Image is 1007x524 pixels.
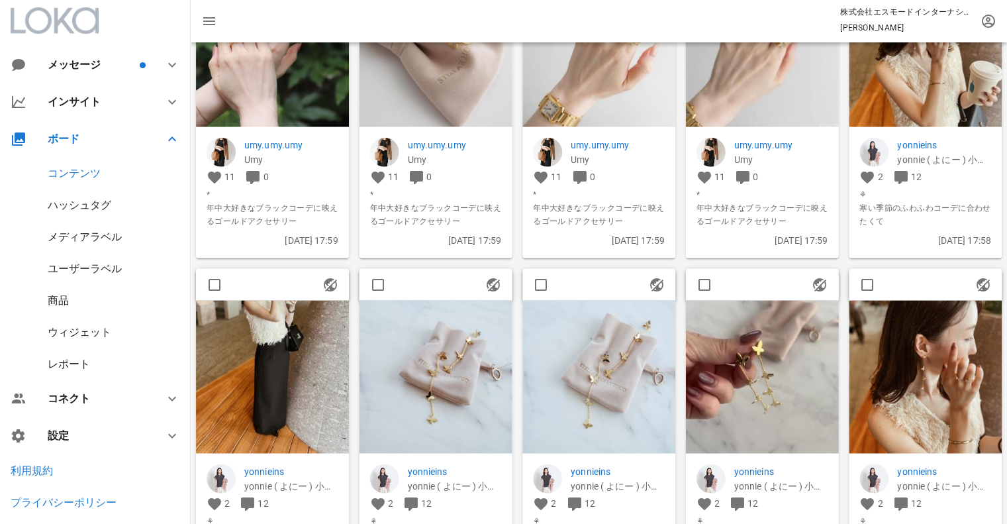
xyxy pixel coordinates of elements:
[48,167,101,180] a: コンテンツ
[408,464,502,478] a: yonnieins
[585,498,595,508] span: 12
[571,478,665,493] p: yonnie ( よにー ) 小柄の大人フェミニンStyle. Ameba公式ブロガー Yoko Kato
[696,464,726,493] img: yonnieins
[207,137,236,166] img: umy.umy.umy
[696,233,828,247] p: [DATE] 17:59
[196,300,349,453] img: 1481947549759750_18521182393010604_6432416166287771087_n.jpg
[696,137,726,166] img: umy.umy.umy
[696,201,828,227] span: 年中大好きなブラックコーデに映えるゴールドアクセサリー
[840,5,973,19] p: 株式会社エスモードインターナショナル
[244,478,338,493] p: yonnie ( よにー ) 小柄の大人フェミニンStyle. Ameba公式ブロガー Yoko Kato
[533,464,562,493] img: yonnieins
[224,498,230,508] span: 2
[734,464,828,478] a: yonnieins
[426,171,432,182] span: 0
[714,498,720,508] span: 2
[48,262,122,275] a: ユーザーラベル
[48,429,148,442] div: 設定
[48,294,69,307] a: 商品
[370,201,502,227] span: 年中大好きなブラックコーデに映えるゴールドアクセサリー
[207,233,338,247] p: [DATE] 17:59
[877,171,883,182] span: 2
[370,233,502,247] p: [DATE] 17:59
[571,464,665,478] a: yonnieins
[840,21,973,34] p: [PERSON_NAME]
[734,152,828,166] p: Umy
[370,137,399,166] img: umy.umy.umy
[48,58,137,71] div: メッセージ
[48,231,122,243] a: メディアラベル
[859,137,888,166] img: yonnieins
[897,137,991,152] a: yonnieins
[571,137,665,152] a: umy.umy.umy
[734,137,828,152] a: umy.umy.umy
[859,187,991,201] span: ⚘
[877,498,883,508] span: 2
[897,464,991,478] a: yonnieins
[388,171,399,182] span: 11
[360,300,512,453] img: 1481948548913637_18521182390010604_5062071271492953635_n.jpg
[48,358,90,370] a: レポート
[48,326,111,339] a: ウィジェット
[48,392,148,405] div: コネクト
[753,171,758,182] span: 0
[11,496,117,509] a: プライバシーポリシー
[859,464,888,493] img: yonnieins
[734,478,828,493] p: yonnie ( よにー ) 小柄の大人フェミニンStyle. Ameba公式ブロガー Yoko Kato
[849,300,1002,453] img: 1481951547942903_18521182405010604_6503459369654897432_n.jpg
[244,464,338,478] a: yonnieins
[590,171,595,182] span: 0
[571,152,665,166] p: Umy
[388,498,393,508] span: 2
[747,498,758,508] span: 12
[859,201,991,227] span: 寒い季節のふわふわコーデに合わせたくて
[48,199,111,211] a: ハッシュタグ
[11,464,53,477] a: 利用規約
[686,300,839,453] img: 1481950AQOL0U8ZazeAvx2oherW-bMH04G0ZlxAKcc0HgVg6MgokfmdZtjF_nCyFKW_9u5jlXzXUxs5KxTVWablIs3Lmhc7qH...
[911,498,922,508] span: 12
[408,152,502,166] p: Umy
[244,152,338,166] p: Umy
[533,201,665,227] span: 年中大好きなブラックコーデに映えるゴールドアクセサリー
[207,464,236,493] img: yonnieins
[714,171,725,182] span: 11
[522,300,675,453] img: 1481949547874281_18521182369010604_2089353345989973597_n.jpg
[370,464,399,493] img: yonnieins
[911,171,922,182] span: 12
[408,137,502,152] a: umy.umy.umy
[408,478,502,493] p: yonnie ( よにー ) 小柄の大人フェミニンStyle. Ameba公式ブロガー Yoko Kato
[48,132,148,145] div: ボード
[258,498,268,508] span: 12
[859,233,991,247] p: [DATE] 17:58
[48,95,148,108] div: インサイト
[224,171,235,182] span: 11
[421,498,432,508] span: 12
[533,137,562,166] img: umy.umy.umy
[551,498,556,508] span: 2
[551,171,561,182] span: 11
[264,171,269,182] span: 0
[897,478,991,493] p: yonnie ( よにー ) 小柄の大人フェミニンStyle. Ameba公式ブロガー Yoko Kato
[140,62,146,68] span: バッジ
[244,137,338,152] a: umy.umy.umy
[897,152,991,166] p: yonnie ( よにー ) 小柄の大人フェミニンStyle. Ameba公式ブロガー Yoko Kato
[533,233,665,247] p: [DATE] 17:59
